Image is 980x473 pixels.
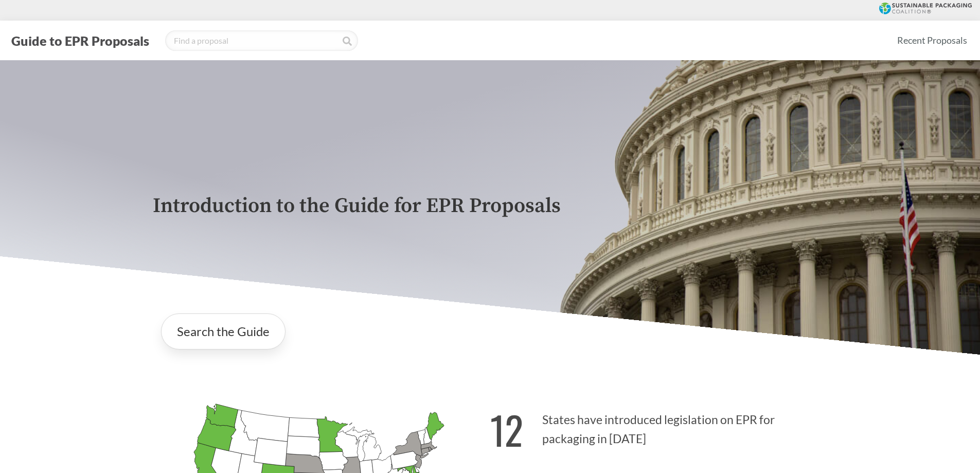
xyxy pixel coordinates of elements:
p: States have introduced legislation on EPR for packaging in [DATE] [490,395,828,458]
strong: 12 [490,401,523,458]
button: Guide to EPR Proposals [8,32,152,49]
input: Find a proposal [165,30,358,51]
a: Recent Proposals [893,29,972,52]
p: Introduction to the Guide for EPR Proposals [153,195,828,218]
a: Search the Guide [161,313,286,349]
